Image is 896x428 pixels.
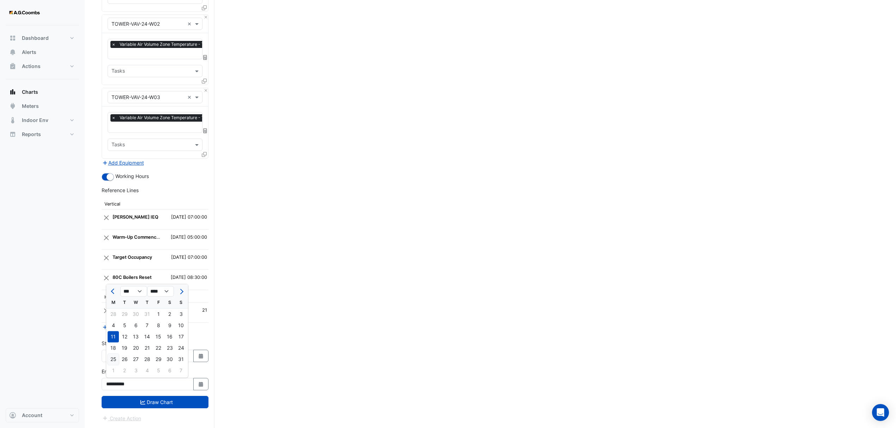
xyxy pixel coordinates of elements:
[110,41,117,48] span: ×
[175,320,187,331] div: 10
[6,85,79,99] button: Charts
[108,354,119,365] div: 25
[22,88,38,96] span: Charts
[119,342,130,354] div: Tuesday, August 19, 2025
[111,270,162,290] td: 80C Boilers Reset
[108,331,119,342] div: 11
[175,331,187,342] div: 17
[202,152,207,158] span: Clone Favourites and Tasks from this Equipment to other Equipment
[110,114,117,121] span: ×
[108,320,119,331] div: Monday, August 4, 2025
[164,320,175,331] div: Saturday, August 9, 2025
[103,211,110,224] button: Close
[130,297,141,308] div: W
[6,31,79,45] button: Dashboard
[130,320,141,331] div: 6
[111,250,162,270] td: Target Occupancy
[153,365,164,376] div: Friday, September 5, 2025
[22,35,49,42] span: Dashboard
[141,365,153,376] div: Thursday, September 4, 2025
[22,412,42,419] span: Account
[6,408,79,422] button: Account
[9,49,16,56] app-icon: Alerts
[187,20,193,27] span: Clear
[119,365,130,376] div: Tuesday, September 2, 2025
[164,365,175,376] div: Saturday, September 6, 2025
[141,331,153,342] div: Thursday, August 14, 2025
[164,297,175,308] div: S
[175,365,187,376] div: 7
[9,103,16,110] app-icon: Meters
[108,297,119,308] div: M
[9,63,16,70] app-icon: Actions
[130,308,141,320] div: 30
[141,308,153,320] div: 31
[108,354,119,365] div: Monday, August 25, 2025
[175,331,187,342] div: Sunday, August 17, 2025
[141,342,153,354] div: Thursday, August 21, 2025
[119,331,130,342] div: Tuesday, August 12, 2025
[153,354,164,365] div: Friday, August 29, 2025
[130,331,141,342] div: 13
[119,320,130,331] div: Tuesday, August 5, 2025
[175,365,187,376] div: Sunday, September 7, 2025
[108,365,119,376] div: Monday, September 1, 2025
[103,271,110,285] button: Close
[162,230,208,250] td: [DATE] 05:00:00
[141,354,153,365] div: Thursday, August 28, 2025
[164,342,175,354] div: Saturday, August 23, 2025
[102,415,141,421] app-escalated-ticket-create-button: Please draw the charts first
[119,297,130,308] div: T
[153,365,164,376] div: 5
[153,308,164,320] div: 1
[162,209,208,229] td: [DATE] 07:00:00
[108,342,119,354] div: 18
[119,331,130,342] div: 12
[164,354,175,365] div: 30
[130,365,141,376] div: Wednesday, September 3, 2025
[175,342,187,354] div: 24
[153,342,164,354] div: Friday, August 22, 2025
[202,5,207,11] span: Clone Favourites and Tasks from this Equipment to other Equipment
[103,251,110,264] button: Close
[153,320,164,331] div: 8
[102,396,208,408] button: Draw Chart
[193,302,208,323] td: 21
[6,59,79,73] button: Actions
[113,214,158,220] strong: [PERSON_NAME] IEQ
[22,63,41,70] span: Actions
[22,131,41,138] span: Reports
[102,290,208,302] th: Horizontal
[115,173,149,179] span: Working Hours
[175,354,187,365] div: Sunday, August 31, 2025
[102,340,125,347] label: Start Date
[141,331,153,342] div: 14
[164,331,175,342] div: 16
[108,308,119,320] div: Monday, July 28, 2025
[9,35,16,42] app-icon: Dashboard
[6,113,79,127] button: Indoor Env
[119,342,130,354] div: 19
[119,308,130,320] div: 29
[108,308,119,320] div: 28
[175,308,187,320] div: 3
[6,127,79,141] button: Reports
[6,45,79,59] button: Alerts
[118,114,237,121] span: Variable Air Volume Zone Temperature - Tower L24, W03
[153,354,164,365] div: 29
[130,308,141,320] div: Wednesday, July 30, 2025
[164,342,175,354] div: 23
[187,93,193,101] span: Clear
[198,381,204,387] fa-icon: Select Date
[110,67,125,76] div: Tasks
[119,308,130,320] div: Tuesday, July 29, 2025
[202,78,207,84] span: Clone Favourites and Tasks from this Equipment to other Equipment
[130,365,141,376] div: 3
[108,320,119,331] div: 4
[119,354,130,365] div: 26
[6,99,79,113] button: Meters
[130,354,141,365] div: Wednesday, August 27, 2025
[118,41,236,48] span: Variable Air Volume Zone Temperature - Tower L24, W02
[153,331,164,342] div: 15
[130,354,141,365] div: 27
